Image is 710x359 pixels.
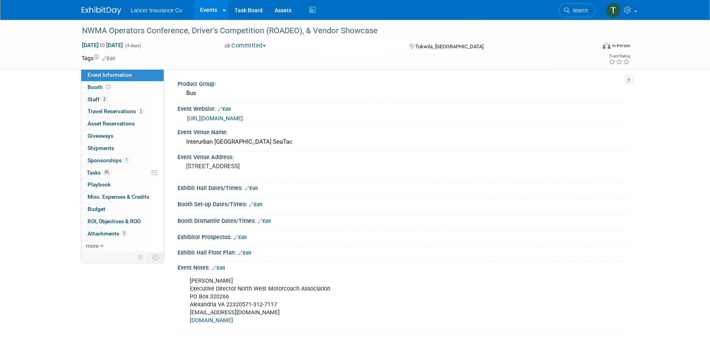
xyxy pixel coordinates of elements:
td: Tags [82,54,115,62]
span: [DATE] [DATE] [82,42,123,49]
div: Exhibit Hall Dates/Times: [177,182,628,192]
span: to [99,42,106,48]
div: NWMA Operators Conference, Driver's Competition (ROADEO), & Vendor Showcase [79,24,584,38]
a: Misc. Expenses & Credits [81,191,164,203]
div: Exhibitor Prospectus: [177,231,628,241]
span: Booth [88,84,112,90]
span: Travel Reservations [88,108,144,114]
span: Giveaways [88,133,113,139]
span: more [86,243,99,249]
img: ExhibitDay [82,7,121,15]
span: Tasks [87,169,111,176]
a: Asset Reservations [81,118,164,130]
span: Tukwila, [GEOGRAPHIC_DATA] [415,44,483,49]
span: Staff [88,96,107,103]
div: In-Person [612,43,630,49]
a: Shipments [81,142,164,154]
span: 2 [101,96,107,102]
div: Event Format [549,41,630,53]
span: Budget [88,206,105,212]
span: Sponsorships [88,157,130,163]
a: Edit [212,265,225,271]
a: Edit [238,250,251,256]
div: Interurban [GEOGRAPHIC_DATA] SeaTac [183,136,622,148]
a: Sponsorships1 [81,155,164,167]
div: Booth Set-up Dates/Times: [177,198,628,209]
a: Travel Reservations2 [81,106,164,118]
div: Event Venue Address: [177,151,628,161]
div: Booth Dismantle Dates/Times: [177,215,628,225]
a: [DOMAIN_NAME] [190,317,233,324]
span: Playbook [88,181,111,188]
a: Edit [245,186,258,191]
a: Edit [102,56,115,61]
span: 1 [124,157,130,163]
div: Bus [183,87,622,99]
td: Toggle Event Tabs [148,252,164,262]
div: [PERSON_NAME] Executive Director North West Motorcoach Association PO Box 320266 Alexandria VA 22... [184,273,541,329]
span: Misc. Expenses & Credits [88,194,149,200]
a: more [81,240,164,252]
div: Event Website: [177,103,628,113]
a: Staff2 [81,94,164,106]
div: Event Venue Name: [177,126,628,136]
a: Edit [249,202,262,207]
span: Attachments [88,230,127,237]
a: Attachments5 [81,228,164,240]
pre: [STREET_ADDRESS] [186,163,357,170]
a: Edit [258,218,271,224]
a: Tasks0% [81,167,164,179]
div: Event Notes: [177,262,628,272]
span: 5 [121,230,127,236]
span: 2 [138,108,144,114]
a: Search [559,4,595,17]
a: Edit [234,235,247,240]
a: Budget [81,203,164,215]
a: ROI, Objectives & ROO [81,216,164,228]
span: Lancer Insurance Co [131,7,182,13]
span: 0% [103,169,111,175]
a: [URL][DOMAIN_NAME] [187,115,243,122]
a: Giveaways [81,130,164,142]
div: Event Rating [609,54,630,58]
span: Asset Reservations [88,120,135,127]
a: Edit [218,106,231,112]
img: Terrence Forrest [606,3,621,18]
span: Search [570,8,588,13]
img: Format-Inperson.png [603,42,611,49]
span: (4 days) [124,43,141,48]
div: Product Group: [177,78,628,88]
div: Exhibit Hall Floor Plan: [177,247,628,257]
span: Event Information [88,72,132,78]
a: Playbook [81,179,164,191]
span: Shipments [88,145,114,151]
a: Booth [81,82,164,93]
span: Booth not reserved yet [105,84,112,90]
span: ROI, Objectives & ROO [88,218,141,224]
button: Committed [222,42,269,50]
a: Event Information [81,69,164,81]
td: Personalize Event Tab Strip [134,252,148,262]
